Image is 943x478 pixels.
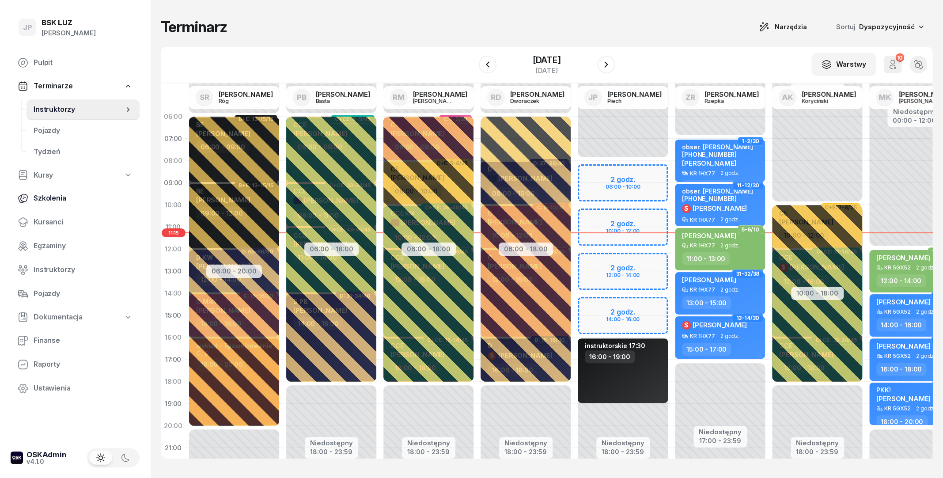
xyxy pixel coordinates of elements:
[699,429,742,435] div: Niedostępny
[161,437,186,459] div: 21:00
[161,216,186,238] div: 11:00
[859,23,915,31] span: Dyspozycyjność
[876,386,931,394] div: PKK!
[682,296,731,309] div: 13:00 - 15:00
[34,80,72,92] span: Terminarze
[736,185,759,186] span: 11-12/30
[11,259,140,281] a: Instruktorzy
[720,287,739,293] span: 2 godz.
[34,104,124,115] span: Instruktorzy
[690,171,715,176] div: KR 1HX77
[826,18,932,36] button: Sortuj Dyspozycyjność
[699,427,742,446] button: Niedostępny17:00 - 23:59
[796,288,838,297] button: 10:00 - 18:00
[11,212,140,233] a: Kursanci
[916,265,935,271] span: 2 godz.
[310,446,353,455] div: 18:00 - 23:59
[161,282,186,304] div: 14:00
[34,216,133,228] span: Kursanci
[916,406,935,412] span: 2 godz.
[161,172,186,194] div: 09:00
[736,317,759,319] span: 13-14/30
[510,98,553,104] div: Dworaczek
[34,57,133,68] span: Pulpit
[27,141,140,163] a: Tydzień
[162,228,186,237] span: 11:15
[876,254,931,262] span: [PERSON_NAME]
[684,205,689,212] span: $
[893,115,936,124] div: 00:00 - 12:00
[504,438,547,457] button: Niedostępny18:00 - 23:59
[316,91,370,98] div: [PERSON_NAME]
[11,52,140,73] a: Pulpit
[690,287,715,292] div: KR 1HX77
[916,353,935,359] span: 2 godz.
[27,451,67,459] div: OSKAdmin
[742,229,759,231] span: 5-6/10
[577,86,669,109] a: JP[PERSON_NAME]Piech
[161,393,186,415] div: 19:00
[212,266,257,275] div: 06:00 - 20:00
[393,94,405,101] span: RM
[11,354,140,375] a: Raporty
[161,326,186,349] div: 16:00
[685,94,695,101] span: ZR
[161,371,186,393] div: 18:00
[42,27,96,39] div: [PERSON_NAME]
[884,353,911,359] div: KR 5GX52
[11,330,140,351] a: Finanse
[602,446,644,455] div: 18:00 - 23:59
[310,243,353,253] button: 06:00 - 18:00
[876,342,931,350] span: [PERSON_NAME]
[607,98,650,104] div: Piech
[736,273,759,275] span: 31-32/38
[504,243,548,253] div: 06:00 - 18:00
[772,86,863,109] a: AK[PERSON_NAME]Koryciński
[704,98,747,104] div: Rzepka
[742,140,759,142] span: 1-2/30
[690,243,715,248] div: KR 1HX77
[682,187,760,202] div: obser. [PERSON_NAME] [PHONE_NUMBER]
[720,170,739,176] span: 2 godz.
[413,91,467,98] div: [PERSON_NAME]
[11,451,23,464] img: logo-xs-dark@2x.png
[884,406,911,411] div: KR 5GX52
[602,440,644,446] div: Niedostępny
[876,363,926,376] div: 16:00 - 18:00
[491,94,501,101] span: RD
[876,415,928,428] div: 18:00 - 20:00
[899,98,941,104] div: [PERSON_NAME]
[34,170,53,181] span: Kursy
[34,146,133,158] span: Tydzień
[27,99,140,120] a: Instruktorzy
[690,333,715,339] div: KR 1HX77
[811,53,876,76] button: Warstwy
[480,86,572,109] a: RD[PERSON_NAME]Dworaczek
[876,319,926,331] div: 14:00 - 16:00
[876,298,931,306] span: [PERSON_NAME]
[510,91,564,98] div: [PERSON_NAME]
[11,188,140,209] a: Szkolenia
[161,19,227,35] h1: Terminarz
[407,438,450,457] button: Niedostępny18:00 - 23:59
[161,194,186,216] div: 10:00
[407,243,451,253] div: 06:00 - 18:00
[690,217,715,223] div: KR 1HX77
[200,94,209,101] span: SR
[34,264,133,276] span: Instruktorzy
[884,265,911,270] div: KR 5GX52
[588,94,598,101] span: JP
[34,311,83,323] span: Dokumentacja
[34,125,133,137] span: Pojazdy
[682,276,736,284] span: [PERSON_NAME]
[602,438,644,457] button: Niedostępny18:00 - 23:59
[286,86,377,109] a: PB[PERSON_NAME]Basta
[219,98,261,104] div: Róg
[310,440,353,446] div: Niedostępny
[34,335,133,346] span: Finanse
[876,395,931,403] span: [PERSON_NAME]
[383,86,474,109] a: RM[PERSON_NAME][PERSON_NAME]
[27,459,67,465] div: v4.1.0
[693,204,747,212] span: [PERSON_NAME]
